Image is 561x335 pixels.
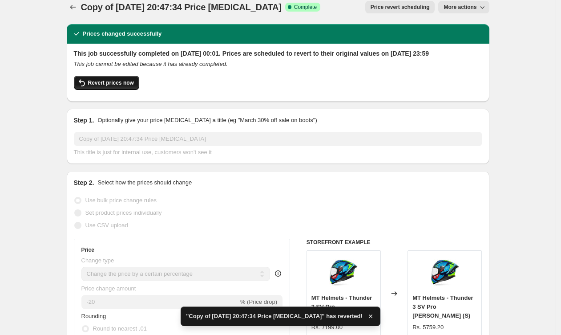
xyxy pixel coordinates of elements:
[83,29,162,38] h2: Prices changed successfully
[67,1,79,13] button: Price change jobs
[85,197,157,204] span: Use bulk price change rules
[97,178,192,187] p: Select how the prices should change
[88,79,134,86] span: Revert prices now
[74,49,482,58] h2: This job successfully completed on [DATE] 00:01. Prices are scheduled to revert to their original...
[294,4,317,11] span: Complete
[81,2,282,12] span: Copy of [DATE] 20:47:34 Price [MEDICAL_DATA]
[74,61,228,67] i: This job cannot be edited because it has already completed.
[85,209,162,216] span: Set product prices individually
[412,323,444,332] div: Rs. 5759.20
[74,116,94,125] h2: Step 1.
[326,255,361,291] img: MT_Helmets_-_Thunder_3_Pro_Diogo_Moreria_80x.jpg
[93,325,147,332] span: Round to nearest .01
[307,239,482,246] h6: STOREFRONT EXAMPLE
[74,132,482,146] input: 30% off holiday sale
[438,1,489,13] button: More actions
[274,269,283,278] div: help
[81,313,106,319] span: Rounding
[240,298,277,305] span: % (Price drop)
[444,4,476,11] span: More actions
[97,116,317,125] p: Optionally give your price [MEDICAL_DATA] a title (eg "March 30% off sale on boots")
[427,255,463,291] img: MT_Helmets_-_Thunder_3_Pro_Diogo_Moreria_80x.jpg
[412,294,473,319] span: MT Helmets - Thunder 3 SV Pro [PERSON_NAME] (S)
[74,178,94,187] h2: Step 2.
[81,285,136,292] span: Price change amount
[186,312,363,321] span: "Copy of [DATE] 20:47:34 Price [MEDICAL_DATA]" has reverted!
[81,246,94,253] h3: Price
[365,1,435,13] button: Price revert scheduling
[74,76,139,90] button: Revert prices now
[74,149,212,155] span: This title is just for internal use, customers won't see it
[81,257,114,264] span: Change type
[85,222,128,229] span: Use CSV upload
[371,4,430,11] span: Price revert scheduling
[311,294,372,319] span: MT Helmets - Thunder 3 SV Pro [PERSON_NAME] (S)
[81,295,238,309] input: -15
